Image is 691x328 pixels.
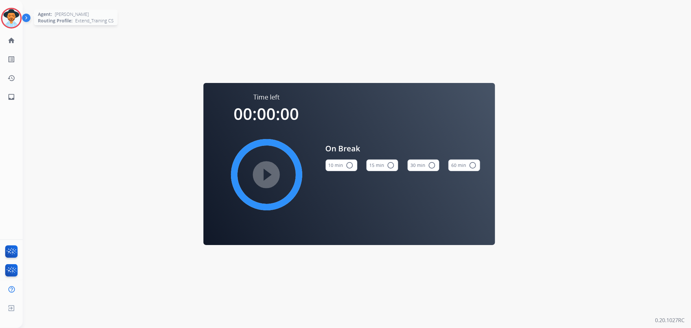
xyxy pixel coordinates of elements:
[387,161,395,169] mat-icon: radio_button_unchecked
[38,11,52,18] span: Agent:
[2,9,20,27] img: avatar
[408,159,439,171] button: 30 min
[428,161,436,169] mat-icon: radio_button_unchecked
[346,161,354,169] mat-icon: radio_button_unchecked
[234,103,299,125] span: 00:00:00
[655,316,685,324] p: 0.20.1027RC
[7,93,15,101] mat-icon: inbox
[448,159,480,171] button: 60 min
[7,37,15,44] mat-icon: home
[7,55,15,63] mat-icon: list_alt
[7,74,15,82] mat-icon: history
[326,143,480,154] span: On Break
[38,18,73,24] span: Routing Profile:
[366,159,398,171] button: 15 min
[55,11,89,18] span: [PERSON_NAME]
[253,93,280,102] span: Time left
[326,159,357,171] button: 10 min
[75,18,114,24] span: Extend_Training CS
[469,161,477,169] mat-icon: radio_button_unchecked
